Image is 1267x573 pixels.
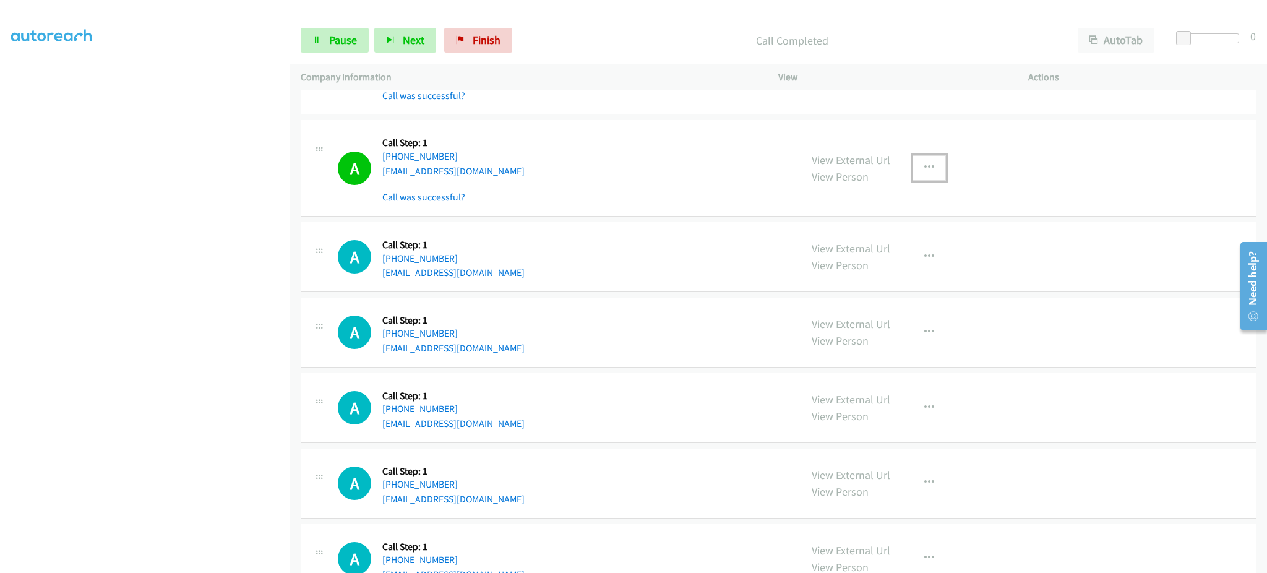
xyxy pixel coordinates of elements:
h5: Call Step: 1 [382,465,525,478]
iframe: Resource Center [1232,237,1267,335]
a: Call was successful? [382,90,465,101]
span: Next [403,33,424,47]
h5: Call Step: 1 [382,314,525,327]
a: Call was successful? [382,191,465,203]
span: Finish [473,33,500,47]
p: View [778,70,1006,85]
div: The call is yet to be attempted [338,240,371,274]
a: View External Url [812,153,890,167]
a: [EMAIL_ADDRESS][DOMAIN_NAME] [382,342,525,354]
h1: A [338,240,371,274]
a: [EMAIL_ADDRESS][DOMAIN_NAME] [382,165,525,177]
button: AutoTab [1078,28,1154,53]
button: Next [374,28,436,53]
div: The call is yet to be attempted [338,316,371,349]
a: View Person [812,170,869,184]
h1: A [338,316,371,349]
a: Finish [444,28,512,53]
a: [PHONE_NUMBER] [382,554,458,566]
a: View External Url [812,392,890,407]
p: Actions [1028,70,1256,85]
a: View Person [812,334,869,348]
a: [PHONE_NUMBER] [382,327,458,339]
div: 0 [1250,28,1256,45]
h5: Call Step: 1 [382,239,525,251]
a: View External Url [812,241,890,256]
h5: Call Step: 1 [382,541,525,553]
p: Company Information [301,70,756,85]
a: View External Url [812,468,890,482]
p: Call Completed [529,32,1055,49]
h5: Call Step: 1 [382,390,525,402]
span: Pause [329,33,357,47]
a: [PHONE_NUMBER] [382,150,458,162]
a: [EMAIL_ADDRESS][DOMAIN_NAME] [382,267,525,278]
h1: A [338,467,371,500]
a: View Person [812,409,869,423]
a: View Person [812,258,869,272]
a: [EMAIL_ADDRESS][DOMAIN_NAME] [382,493,525,505]
a: [EMAIL_ADDRESS][DOMAIN_NAME] [382,418,525,429]
a: View External Url [812,317,890,331]
h1: A [338,391,371,424]
a: [PHONE_NUMBER] [382,478,458,490]
h5: Call Step: 1 [382,137,525,149]
h1: A [338,152,371,185]
div: The call is yet to be attempted [338,391,371,424]
div: Delay between calls (in seconds) [1182,33,1239,43]
a: [PHONE_NUMBER] [382,403,458,415]
a: View External Url [812,543,890,558]
a: [PHONE_NUMBER] [382,252,458,264]
a: View Person [812,485,869,499]
a: Pause [301,28,369,53]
